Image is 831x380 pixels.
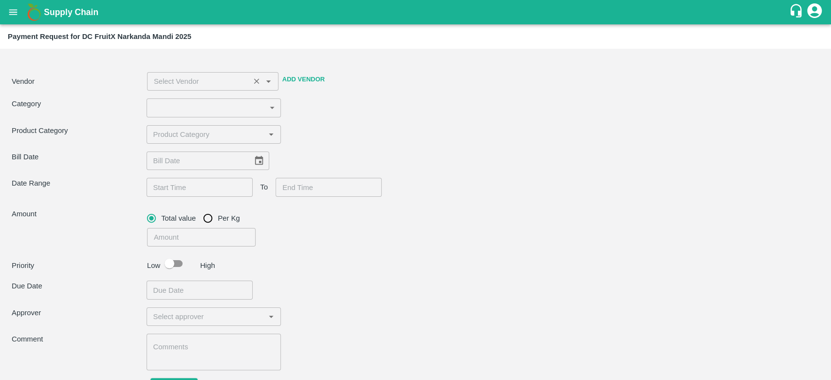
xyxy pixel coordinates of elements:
[278,71,329,88] button: Add Vendor
[276,178,375,196] input: Choose date
[260,182,268,192] span: To
[44,5,789,19] a: Supply Chain
[147,260,160,271] p: Low
[12,281,147,291] p: Due Date
[12,152,147,162] p: Bill Date
[12,334,147,344] p: Comment
[161,213,196,224] span: Total value
[12,307,147,318] p: Approver
[147,178,246,196] input: Choose date
[12,209,143,219] p: Amount
[265,128,277,141] button: Open
[147,209,248,228] div: payment_amount_type
[806,2,823,22] div: account of current user
[12,76,143,87] p: Vendor
[12,125,147,136] p: Product Category
[265,310,277,323] button: Open
[150,75,247,88] input: Select Vendor
[24,2,44,22] img: logo
[789,3,806,21] div: customer-support
[200,260,215,271] p: High
[250,152,268,170] button: Choose date
[149,310,262,323] input: Select approver
[12,178,147,189] p: Date Range
[149,128,262,141] input: Product Category
[218,213,240,224] span: Per Kg
[2,1,24,23] button: open drawer
[12,260,143,271] p: Priority
[250,75,263,88] button: Clear
[44,7,98,17] b: Supply Chain
[147,281,246,299] input: Choose date
[8,33,191,40] b: Payment Request for DC FruitX Narkanda Mandi 2025
[147,228,256,247] input: Amount
[12,98,147,109] p: Category
[262,75,275,88] button: Open
[147,152,246,170] input: Bill Date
